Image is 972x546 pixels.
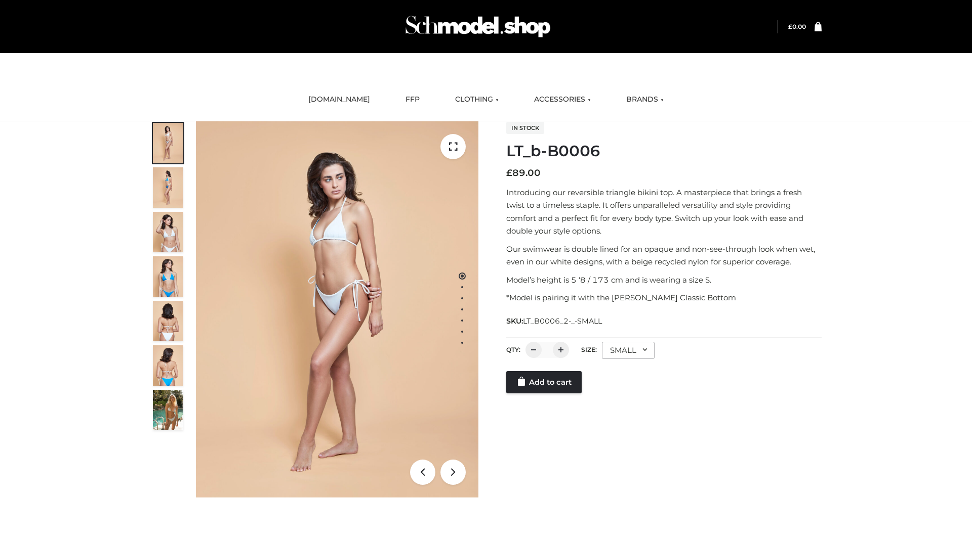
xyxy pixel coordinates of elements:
label: QTY: [506,346,520,353]
span: £ [506,167,512,178]
img: ArielClassicBikiniTop_CloudNine_AzureSky_OW114ECO_1-scaled.jpg [153,123,183,163]
bdi: 89.00 [506,167,541,178]
h1: LT_b-B0006 [506,142,822,160]
a: BRANDS [619,88,671,111]
p: Model’s height is 5 ‘8 / 173 cm and is wearing a size S. [506,274,822,287]
label: Size: [581,346,597,353]
img: ArielClassicBikiniTop_CloudNine_AzureSky_OW114ECO_1 [196,121,478,497]
a: Add to cart [506,371,582,393]
span: £ [788,23,792,30]
img: ArielClassicBikiniTop_CloudNine_AzureSky_OW114ECO_7-scaled.jpg [153,301,183,341]
p: Our swimwear is double lined for an opaque and non-see-through look when wet, even in our white d... [506,243,822,268]
span: LT_B0006_2-_-SMALL [523,316,602,326]
div: SMALL [602,342,655,359]
a: CLOTHING [448,88,506,111]
span: In stock [506,122,544,134]
a: ACCESSORIES [526,88,598,111]
img: ArielClassicBikiniTop_CloudNine_AzureSky_OW114ECO_8-scaled.jpg [153,345,183,386]
p: Introducing our reversible triangle bikini top. A masterpiece that brings a fresh twist to a time... [506,186,822,238]
img: Arieltop_CloudNine_AzureSky2.jpg [153,390,183,430]
a: FFP [398,88,427,111]
bdi: 0.00 [788,23,806,30]
p: *Model is pairing it with the [PERSON_NAME] Classic Bottom [506,291,822,304]
img: ArielClassicBikiniTop_CloudNine_AzureSky_OW114ECO_3-scaled.jpg [153,212,183,252]
span: SKU: [506,315,603,327]
a: [DOMAIN_NAME] [301,88,378,111]
img: Schmodel Admin 964 [402,7,554,47]
img: ArielClassicBikiniTop_CloudNine_AzureSky_OW114ECO_2-scaled.jpg [153,167,183,208]
img: ArielClassicBikiniTop_CloudNine_AzureSky_OW114ECO_4-scaled.jpg [153,256,183,297]
a: £0.00 [788,23,806,30]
